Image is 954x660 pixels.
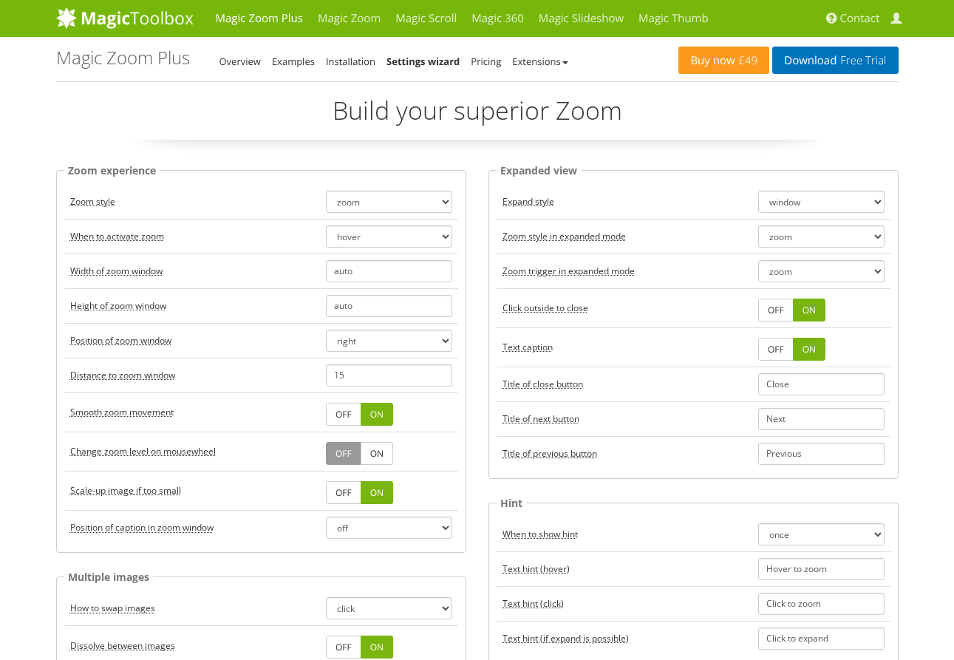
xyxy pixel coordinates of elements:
[326,442,361,465] a: OFF
[70,639,175,652] acronym: transitionEffect, default: true
[502,230,626,242] acronym: expandZoomMode, default: zoom
[361,403,393,426] a: ON
[772,47,898,74] a: DownloadFree Trial
[502,195,554,208] acronym: expand, default: window
[70,445,216,457] acronym: variableZoom, default: false
[70,484,181,497] acronym: upscale, default: true
[502,597,564,610] acronym: textClickZoomHint, default: Click to zoom
[837,55,886,67] span: Free Trial
[70,195,115,208] acronym: zoomMode, default: zoom
[793,338,825,361] a: ON
[497,162,581,179] legend: Expanded view
[56,7,194,29] img: MagicToolbox.com - Image tools for your website
[64,162,160,179] legend: Zoom experience
[758,299,794,322] a: OFF
[326,481,361,504] a: OFF
[326,55,375,68] a: Installation
[361,442,393,465] a: ON
[502,632,629,644] acronym: textExpandHint, default: Click to expand
[64,568,153,585] legend: Multiple images
[502,562,570,575] acronym: textHoverZoomHint, default: Hover to zoom
[758,338,794,361] a: OFF
[56,48,190,67] h1: Magic Zoom Plus
[793,299,825,322] a: ON
[70,230,164,242] acronym: zoomOn, default: hover
[70,369,175,381] acronym: zoomDistance, default: 15
[70,265,163,277] acronym: zoomWidth, default: auto
[272,55,315,68] a: Examples
[70,602,155,614] acronym: selectorTrigger, default: click
[502,341,553,353] acronym: expandCaption, default: true
[502,378,583,390] acronym: textBtnClose, default: Close
[678,47,769,74] a: Buy now£49
[497,494,526,511] legend: Hint
[361,636,393,659] a: ON
[502,528,578,540] acronym: hint, default: once
[512,55,568,68] a: Extensions
[735,55,758,67] span: £49
[840,11,880,26] span: Contact
[326,636,361,659] a: OFF
[70,299,166,312] acronym: zoomHeight, default: auto
[502,412,579,425] acronym: textBtnNext, default: Next
[502,302,588,314] acronym: closeOnClickOutside, default: true
[70,521,214,534] acronym: zoomCaption, default: off
[326,403,361,426] a: OFF
[502,447,597,460] acronym: textBtnPrev, default: Previous
[70,406,174,418] acronym: smoothing, default: true
[386,55,460,68] a: Settings wizard
[471,55,501,68] a: Pricing
[70,334,171,347] acronym: zoomPosition, default: right
[219,55,261,68] a: Overview
[361,481,393,504] a: ON
[56,93,899,140] p: Build your superior Zoom
[502,265,635,277] acronym: expandZoomOn, default: zoom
